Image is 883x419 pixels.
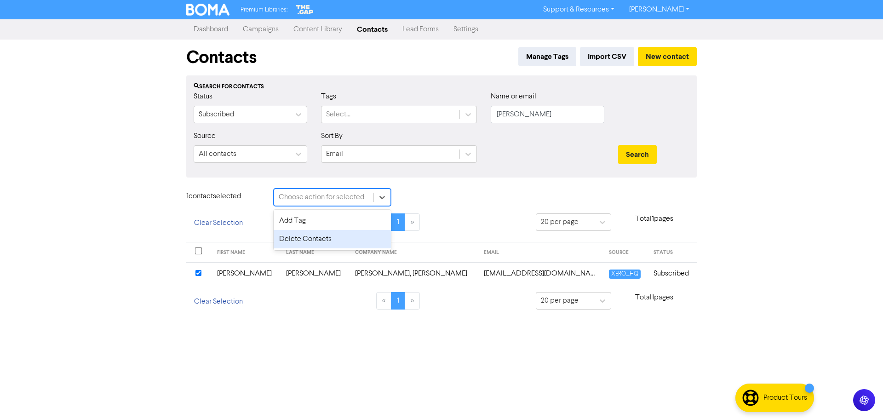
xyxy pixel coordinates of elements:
label: Sort By [321,131,343,142]
iframe: Chat Widget [837,375,883,419]
img: BOMA Logo [186,4,229,16]
a: Settings [446,20,486,39]
span: Premium Libraries: [241,7,287,13]
div: Add Tag [274,212,391,230]
label: Source [194,131,216,142]
a: Contacts [350,20,395,39]
div: Choose action for selected [279,192,364,203]
label: Tags [321,91,336,102]
td: [PERSON_NAME] [281,262,350,285]
td: [PERSON_NAME], [PERSON_NAME] [350,262,478,285]
a: Dashboard [186,20,235,39]
a: Support & Resources [536,2,622,17]
img: The Gap [295,4,315,16]
div: Subscribed [199,109,234,120]
button: Search [618,145,657,164]
h1: Contacts [186,47,257,68]
a: Content Library [286,20,350,39]
h6: 1 contact selected [186,192,260,201]
a: Lead Forms [395,20,446,39]
div: Select... [326,109,350,120]
a: Campaigns [235,20,286,39]
label: Status [194,91,212,102]
div: Email [326,149,343,160]
th: STATUS [648,242,697,263]
div: All contacts [199,149,236,160]
td: farnorthroofpainting@gmail.com [478,262,603,285]
div: Delete Contacts [274,230,391,248]
a: [PERSON_NAME] [622,2,697,17]
div: Search for contacts [194,83,689,91]
button: Import CSV [580,47,634,66]
label: Name or email [491,91,536,102]
button: Clear Selection [186,292,251,311]
th: LAST NAME [281,242,350,263]
button: Clear Selection [186,213,251,233]
button: New contact [638,47,697,66]
a: Page 1 is your current page [391,292,405,310]
div: 20 per page [541,295,579,306]
th: SOURCE [603,242,648,263]
th: FIRST NAME [212,242,281,263]
th: EMAIL [478,242,603,263]
span: XERO_HQ [609,270,641,278]
a: Page 1 is your current page [391,213,405,231]
td: [PERSON_NAME] [212,262,281,285]
td: Subscribed [648,262,697,285]
div: 20 per page [541,217,579,228]
button: Manage Tags [518,47,576,66]
th: COMPANY NAME [350,242,478,263]
p: Total 1 pages [611,213,697,224]
p: Total 1 pages [611,292,697,303]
